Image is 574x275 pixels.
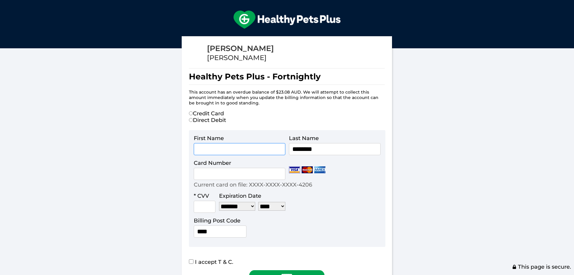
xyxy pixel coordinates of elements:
p: Current card on file: XXXX-XXXX-XXXX-4206 [194,181,312,188]
label: Card Number [194,160,231,166]
div: [PERSON_NAME] [207,53,274,62]
label: Direct Debit [189,117,226,123]
input: I accept T & C. [189,259,193,264]
img: Amex [314,166,325,173]
span: This page is secure. [512,264,571,270]
label: First Name [194,135,224,142]
p: This account has an overdue balance of $23.08 AUD. We will attempt to collect this amount immedia... [189,89,385,106]
img: Visa [289,166,300,173]
label: Last Name [289,135,319,142]
div: [PERSON_NAME] [207,43,274,53]
input: Direct Debit [189,118,193,122]
input: Credit Card [189,111,193,115]
h1: Healthy Pets Plus - Fortnightly [189,68,385,85]
label: Expiration Date [219,193,261,199]
label: Billing Post Code [194,217,240,224]
label: Credit Card [189,110,224,117]
label: * CVV [194,193,209,199]
img: Mastercard [302,166,313,173]
label: I accept T & C. [189,259,233,265]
